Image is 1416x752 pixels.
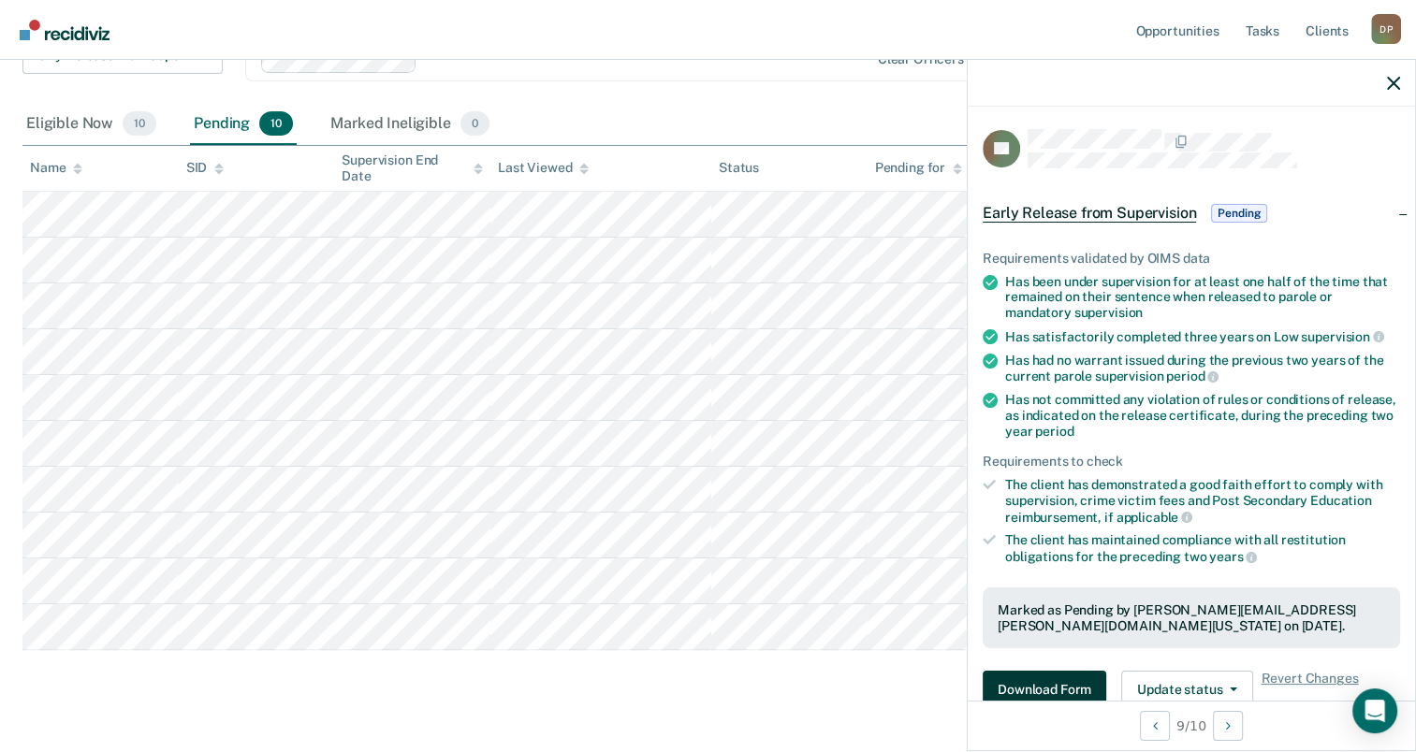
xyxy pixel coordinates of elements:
[1261,671,1358,708] span: Revert Changes
[190,104,297,145] div: Pending
[498,160,589,176] div: Last Viewed
[1301,329,1383,344] span: supervision
[983,671,1106,708] button: Download Form
[460,111,489,136] span: 0
[1005,477,1400,525] div: The client has demonstrated a good faith effort to comply with supervision, crime victim fees and...
[327,104,493,145] div: Marked Ineligible
[998,602,1385,634] div: Marked as Pending by [PERSON_NAME][EMAIL_ADDRESS][PERSON_NAME][DOMAIN_NAME][US_STATE] on [DATE].
[983,671,1114,708] a: Navigate to form link
[1352,688,1397,733] div: Open Intercom Messenger
[1211,204,1267,223] span: Pending
[1117,510,1192,525] span: applicable
[1371,14,1401,44] button: Profile dropdown button
[1005,392,1400,439] div: Has not committed any violation of rules or conditions of release, as indicated on the release ce...
[1213,711,1243,741] button: Next Opportunity
[342,152,483,184] div: Supervision End Date
[1371,14,1401,44] div: D P
[1035,424,1073,439] span: period
[875,160,962,176] div: Pending for
[719,160,759,176] div: Status
[983,204,1196,223] span: Early Release from Supervision
[186,160,225,176] div: SID
[259,111,293,136] span: 10
[22,104,160,145] div: Eligible Now
[1166,369,1219,383] span: period
[1005,274,1400,321] div: Has been under supervision for at least one half of the time that remained on their sentence when...
[30,160,82,176] div: Name
[968,183,1415,243] div: Early Release from SupervisionPending
[1074,305,1143,320] span: supervision
[983,251,1400,267] div: Requirements validated by OIMS data
[123,111,156,136] span: 10
[1121,671,1253,708] button: Update status
[968,701,1415,750] div: 9 / 10
[1005,532,1400,564] div: The client has maintained compliance with all restitution obligations for the preceding two
[1140,711,1170,741] button: Previous Opportunity
[1005,353,1400,384] div: Has had no warrant issued during the previous two years of the current parole supervision
[1209,549,1257,564] span: years
[983,454,1400,470] div: Requirements to check
[1005,328,1400,345] div: Has satisfactorily completed three years on Low
[20,20,109,40] img: Recidiviz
